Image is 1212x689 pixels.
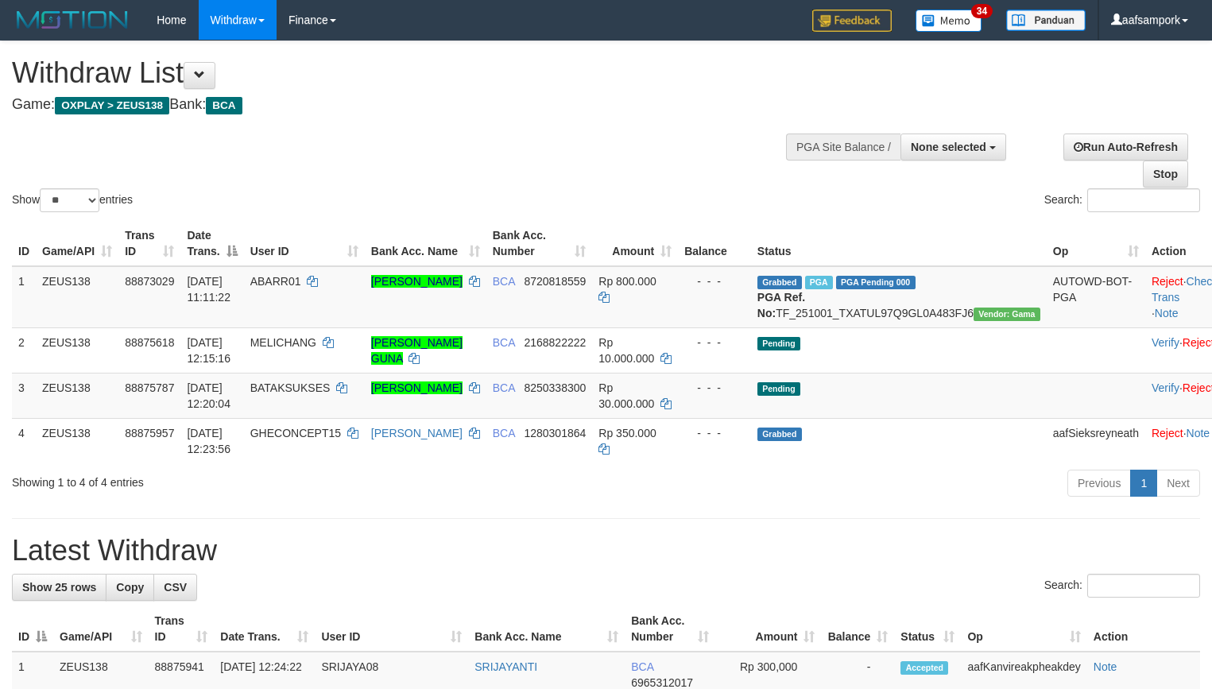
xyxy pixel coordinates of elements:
span: Grabbed [757,276,802,289]
span: Vendor URL: https://trx31.1velocity.biz [974,308,1040,321]
th: Date Trans.: activate to sort column descending [180,221,243,266]
th: Op: activate to sort column ascending [961,606,1086,652]
span: [DATE] 12:20:04 [187,381,230,410]
a: Copy [106,574,154,601]
th: ID: activate to sort column descending [12,606,53,652]
span: Rp 10.000.000 [598,336,654,365]
a: Stop [1143,161,1188,188]
span: 88875618 [125,336,174,349]
td: 2 [12,327,36,373]
span: MELICHANG [250,336,316,349]
a: Reject [1152,427,1183,439]
span: PGA Pending [836,276,916,289]
span: Pending [757,382,800,396]
a: Verify [1152,336,1179,349]
th: Bank Acc. Name: activate to sort column ascending [365,221,486,266]
td: 1 [12,266,36,328]
span: BATAKSUKSES [250,381,331,394]
span: BCA [493,381,515,394]
input: Search: [1087,574,1200,598]
label: Show entries [12,188,133,212]
span: GHECONCEPT15 [250,427,341,439]
td: 4 [12,418,36,463]
a: Note [1187,427,1210,439]
span: Grabbed [757,428,802,441]
button: None selected [900,134,1006,161]
span: [DATE] 12:23:56 [187,427,230,455]
td: TF_251001_TXATUL97Q9GL0A483FJ6 [751,266,1047,328]
h4: Game: Bank: [12,97,792,113]
span: BCA [493,275,515,288]
th: ID [12,221,36,266]
th: Status: activate to sort column ascending [894,606,961,652]
span: Pending [757,337,800,350]
th: Action [1087,606,1200,652]
span: OXPLAY > ZEUS138 [55,97,169,114]
th: Game/API: activate to sort column ascending [36,221,118,266]
h1: Withdraw List [12,57,792,89]
span: Rp 30.000.000 [598,381,654,410]
label: Search: [1044,188,1200,212]
span: 88875957 [125,427,174,439]
th: Trans ID: activate to sort column ascending [118,221,180,266]
a: Next [1156,470,1200,497]
span: Copy 1280301864 to clipboard [524,427,586,439]
span: Copy 8250338300 to clipboard [524,381,586,394]
a: Note [1094,660,1117,673]
div: PGA Site Balance / [786,134,900,161]
td: aafSieksreyneath [1047,418,1145,463]
img: MOTION_logo.png [12,8,133,32]
td: 3 [12,373,36,418]
b: PGA Ref. No: [757,291,805,319]
a: CSV [153,574,197,601]
span: Rp 350.000 [598,427,656,439]
div: - - - [684,425,745,441]
div: Showing 1 to 4 of 4 entries [12,468,493,490]
a: Reject [1152,275,1183,288]
span: BCA [493,427,515,439]
th: Status [751,221,1047,266]
div: - - - [684,380,745,396]
label: Search: [1044,574,1200,598]
td: ZEUS138 [36,418,118,463]
td: ZEUS138 [36,266,118,328]
span: ABARR01 [250,275,301,288]
th: Game/API: activate to sort column ascending [53,606,149,652]
span: Accepted [900,661,948,675]
th: Balance [678,221,751,266]
span: Copy 2168822222 to clipboard [524,336,586,349]
span: [DATE] 11:11:22 [187,275,230,304]
span: BCA [631,660,653,673]
span: Marked by aafnoeunsreypich [805,276,833,289]
td: ZEUS138 [36,373,118,418]
span: [DATE] 12:15:16 [187,336,230,365]
th: Op: activate to sort column ascending [1047,221,1145,266]
th: Amount: activate to sort column ascending [715,606,821,652]
a: Run Auto-Refresh [1063,134,1188,161]
span: None selected [911,141,986,153]
h1: Latest Withdraw [12,535,1200,567]
th: Bank Acc. Number: activate to sort column ascending [486,221,593,266]
a: [PERSON_NAME] GUNA [371,336,463,365]
span: 88875787 [125,381,174,394]
span: CSV [164,581,187,594]
span: BCA [493,336,515,349]
a: Show 25 rows [12,574,106,601]
span: BCA [206,97,242,114]
a: Previous [1067,470,1131,497]
a: [PERSON_NAME] [371,381,463,394]
span: 34 [971,4,993,18]
th: Balance: activate to sort column ascending [821,606,894,652]
input: Search: [1087,188,1200,212]
span: 88873029 [125,275,174,288]
span: Show 25 rows [22,581,96,594]
a: Verify [1152,381,1179,394]
span: Copy [116,581,144,594]
th: Bank Acc. Number: activate to sort column ascending [625,606,715,652]
a: [PERSON_NAME] [371,427,463,439]
div: - - - [684,273,745,289]
img: panduan.png [1006,10,1086,31]
select: Showentries [40,188,99,212]
span: Rp 800.000 [598,275,656,288]
th: User ID: activate to sort column ascending [244,221,365,266]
